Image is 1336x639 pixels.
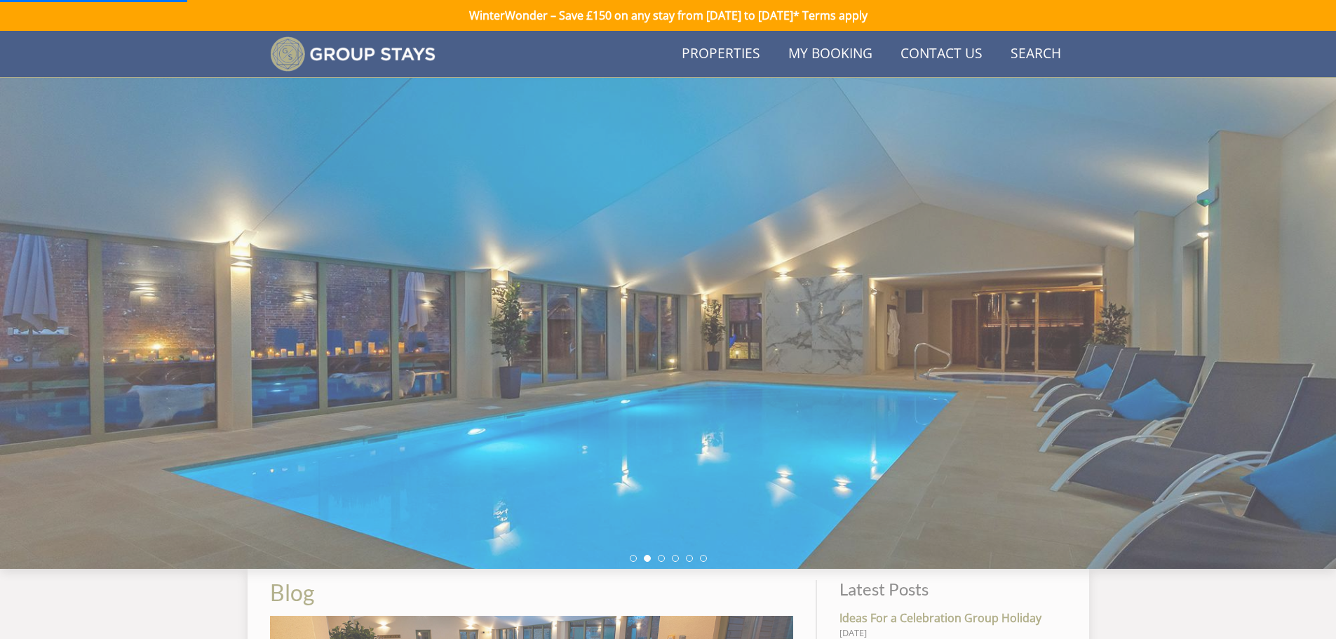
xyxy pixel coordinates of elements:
a: Latest Posts [839,579,929,599]
strong: Ideas For a Celebration Group Holiday [839,610,1066,626]
a: Search [1005,39,1067,70]
img: Group Stays [270,36,436,72]
a: My Booking [783,39,878,70]
a: Blog [270,579,314,606]
a: Contact Us [895,39,988,70]
a: Properties [676,39,766,70]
